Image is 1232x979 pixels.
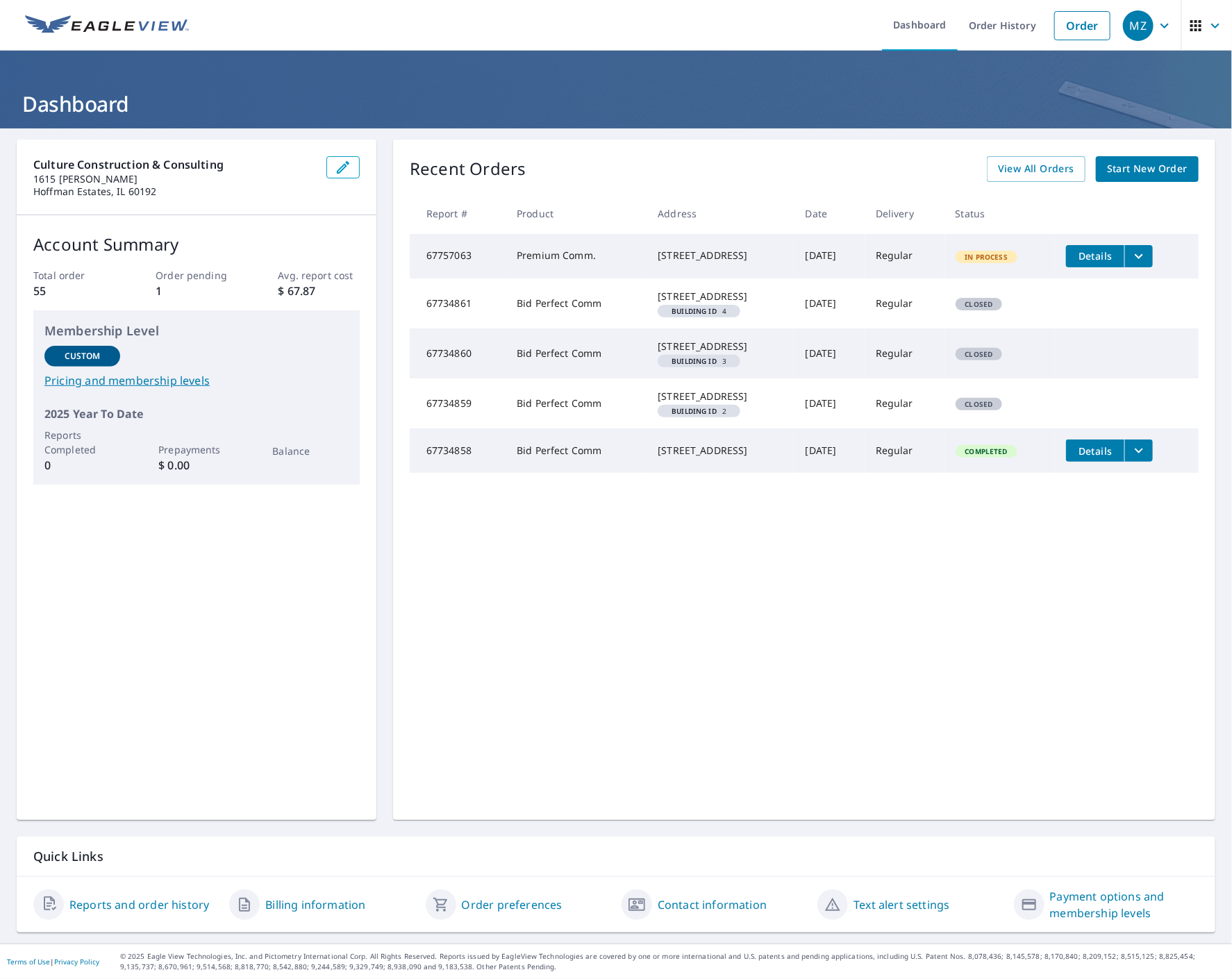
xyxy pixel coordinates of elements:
[1066,440,1124,462] button: detailsBtn-67734858
[410,378,506,428] td: 67734859
[957,299,1001,309] span: Closed
[647,193,794,234] th: Address
[1074,249,1116,262] span: Details
[1123,10,1154,41] div: MZ
[658,249,783,262] div: [STREET_ADDRESS]
[672,358,717,365] em: Building ID
[794,378,865,428] td: [DATE]
[1066,245,1124,267] button: detailsBtn-67757063
[410,328,506,378] td: 67734860
[957,252,1017,262] span: In Process
[663,308,735,315] span: 4
[265,896,365,913] a: Billing information
[506,234,647,278] td: Premium Comm.
[1050,888,1199,921] a: Payment options and membership levels
[410,156,526,182] p: Recent Orders
[44,321,349,340] p: Membership Level
[25,15,189,36] img: EV Logo
[7,957,99,966] p: |
[7,957,50,967] a: Terms of Use
[865,278,944,328] td: Regular
[1107,160,1188,178] span: Start New Order
[33,268,115,283] p: Total order
[957,446,1016,456] span: Completed
[156,283,237,299] p: 1
[410,193,506,234] th: Report #
[957,399,1001,409] span: Closed
[658,340,783,353] div: [STREET_ADDRESS]
[1074,444,1116,458] span: Details
[865,234,944,278] td: Regular
[506,378,647,428] td: Bid Perfect Comm
[672,308,717,315] em: Building ID
[44,428,120,457] p: Reports Completed
[998,160,1074,178] span: View All Orders
[44,372,349,389] a: Pricing and membership levels
[410,428,506,473] td: 67734858
[506,193,647,234] th: Product
[33,232,360,257] p: Account Summary
[854,896,949,913] a: Text alert settings
[794,193,865,234] th: Date
[987,156,1085,182] a: View All Orders
[794,328,865,378] td: [DATE]
[865,378,944,428] td: Regular
[33,283,115,299] p: 55
[865,428,944,473] td: Regular
[410,234,506,278] td: 67757063
[506,428,647,473] td: Bid Perfect Comm
[865,193,944,234] th: Delivery
[1124,440,1153,462] button: filesDropdownBtn-67734858
[865,328,944,378] td: Regular
[272,444,348,458] p: Balance
[506,328,647,378] td: Bid Perfect Comm
[506,278,647,328] td: Bid Perfect Comm
[672,408,717,415] em: Building ID
[158,457,234,474] p: $ 0.00
[33,173,315,185] p: 1615 [PERSON_NAME]
[278,283,359,299] p: $ 67.87
[658,290,783,303] div: [STREET_ADDRESS]
[54,957,99,967] a: Privacy Policy
[1124,245,1153,267] button: filesDropdownBtn-67757063
[65,350,101,362] p: Custom
[158,442,234,457] p: Prepayments
[33,156,315,173] p: Culture Construction & Consulting
[658,896,767,913] a: Contact information
[33,185,315,198] p: Hoffman Estates, IL 60192
[663,408,735,415] span: 2
[663,358,735,365] span: 3
[17,90,1215,118] h1: Dashboard
[658,444,783,458] div: [STREET_ADDRESS]
[44,405,349,422] p: 2025 Year To Date
[794,428,865,473] td: [DATE]
[957,349,1001,359] span: Closed
[658,390,783,403] div: [STREET_ADDRESS]
[156,268,237,283] p: Order pending
[1054,11,1110,40] a: Order
[120,951,1225,972] p: © 2025 Eagle View Technologies, Inc. and Pictometry International Corp. All Rights Reserved. Repo...
[44,457,120,474] p: 0
[410,278,506,328] td: 67734861
[69,896,209,913] a: Reports and order history
[944,193,1056,234] th: Status
[794,234,865,278] td: [DATE]
[278,268,359,283] p: Avg. report cost
[33,848,1199,865] p: Quick Links
[794,278,865,328] td: [DATE]
[462,896,563,913] a: Order preferences
[1096,156,1199,182] a: Start New Order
